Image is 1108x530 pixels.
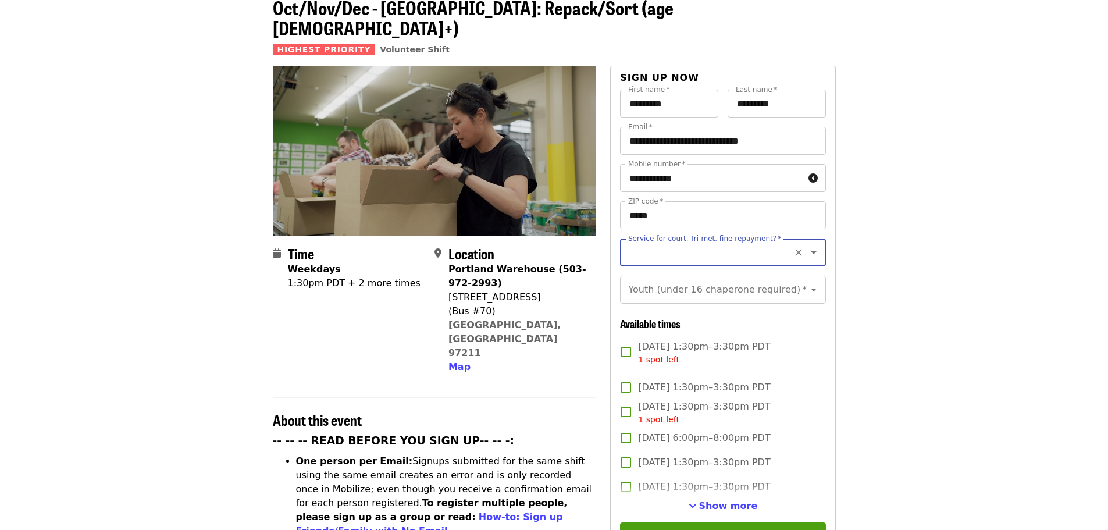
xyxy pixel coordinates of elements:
i: calendar icon [273,248,281,259]
span: Show more [699,500,758,511]
span: Highest Priority [273,44,376,55]
strong: Portland Warehouse (503-972-2993) [448,264,586,289]
span: Time [288,243,314,264]
a: [GEOGRAPHIC_DATA], [GEOGRAPHIC_DATA] 97211 [448,319,561,358]
span: 1 spot left [638,415,679,424]
span: Map [448,361,471,372]
label: Mobile number [628,161,685,168]
span: [DATE] 1:30pm–3:30pm PDT [638,340,770,366]
label: ZIP code [628,198,663,205]
span: Location [448,243,494,264]
button: Open [806,244,822,261]
label: First name [628,86,670,93]
strong: Weekdays [288,264,341,275]
span: About this event [273,410,362,430]
button: Clear [790,244,807,261]
button: Map [448,360,471,374]
span: Sign up now [620,72,699,83]
div: 1:30pm PDT + 2 more times [288,276,421,290]
input: Email [620,127,825,155]
span: [DATE] 1:30pm–3:30pm PDT [638,480,770,494]
span: 1 spot left [638,355,679,364]
span: Available times [620,316,681,331]
i: map-marker-alt icon [434,248,441,259]
span: [DATE] 6:00pm–8:00pm PDT [638,431,770,445]
strong: One person per Email: [296,456,413,467]
label: Last name [736,86,777,93]
input: Mobile number [620,164,803,192]
strong: -- -- -- READ BEFORE YOU SIGN UP-- -- -: [273,435,515,447]
input: ZIP code [620,201,825,229]
span: [DATE] 1:30pm–3:30pm PDT [638,400,770,426]
label: Email [628,123,653,130]
span: [DATE] 1:30pm–3:30pm PDT [638,456,770,469]
button: See more timeslots [689,499,758,513]
div: [STREET_ADDRESS] [448,290,587,304]
div: (Bus #70) [448,304,587,318]
input: Last name [728,90,826,118]
img: Oct/Nov/Dec - Portland: Repack/Sort (age 8+) organized by Oregon Food Bank [273,66,596,235]
strong: To register multiple people, please sign up as a group or read: [296,497,568,522]
input: First name [620,90,718,118]
span: [DATE] 1:30pm–3:30pm PDT [638,380,770,394]
label: Service for court, Tri-met, fine repayment? [628,235,782,242]
i: circle-info icon [808,173,818,184]
button: Open [806,282,822,298]
a: Volunteer Shift [380,45,450,54]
